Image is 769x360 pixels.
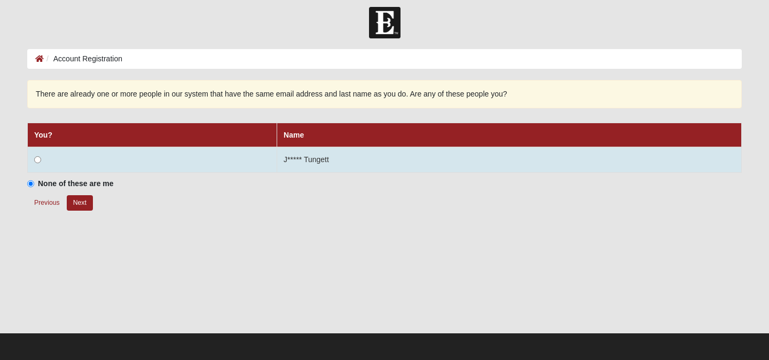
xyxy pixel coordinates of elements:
img: Church of Eleven22 Logo [369,7,401,38]
input: None of these are me [27,180,34,187]
strong: None of these are me [38,179,114,188]
button: Previous [27,195,67,211]
li: Account Registration [44,53,122,65]
button: Next [67,195,93,211]
div: There are already one or more people in our system that have the same email address and last name... [27,80,742,108]
th: You? [28,123,277,147]
th: Name [277,123,742,147]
